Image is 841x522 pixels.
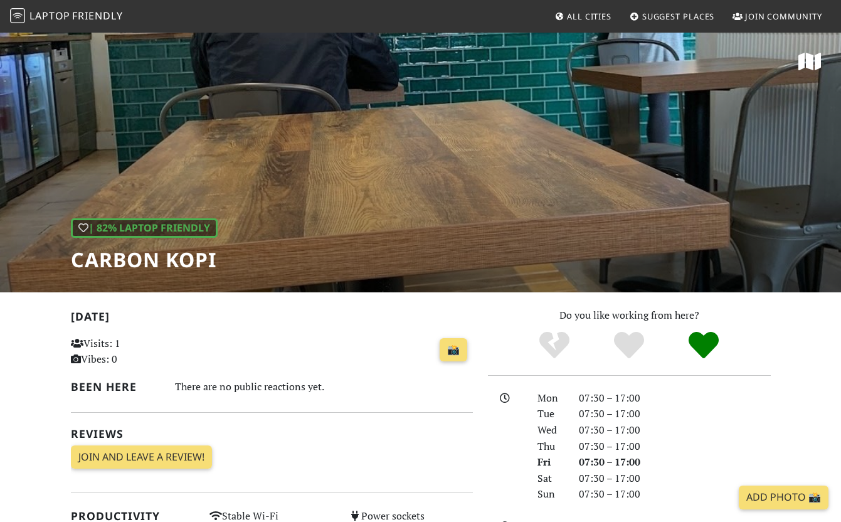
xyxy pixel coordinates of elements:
[625,5,720,28] a: Suggest Places
[571,422,778,439] div: 07:30 – 17:00
[440,338,467,362] a: 📸
[530,422,571,439] div: Wed
[571,439,778,455] div: 07:30 – 17:00
[727,5,827,28] a: Join Community
[530,439,571,455] div: Thu
[642,11,715,22] span: Suggest Places
[71,427,473,440] h2: Reviews
[530,471,571,487] div: Sat
[10,8,25,23] img: LaptopFriendly
[745,11,822,22] span: Join Community
[71,336,195,368] p: Visits: 1 Vibes: 0
[175,378,473,396] div: There are no public reactions yet.
[571,390,778,407] div: 07:30 – 17:00
[571,454,778,471] div: 07:30 – 17:00
[530,390,571,407] div: Mon
[530,486,571,503] div: Sun
[517,330,592,361] div: No
[571,406,778,422] div: 07:30 – 17:00
[666,330,741,361] div: Definitely!
[549,5,616,28] a: All Cities
[592,330,667,361] div: Yes
[571,486,778,503] div: 07:30 – 17:00
[10,6,123,28] a: LaptopFriendly LaptopFriendly
[71,248,218,272] h1: Carbon Kopi
[71,445,212,469] a: Join and leave a review!
[71,310,473,328] h2: [DATE]
[530,406,571,422] div: Tue
[739,486,828,509] a: Add Photo 📸
[72,9,122,23] span: Friendly
[571,471,778,487] div: 07:30 – 17:00
[530,454,571,471] div: Fri
[567,11,611,22] span: All Cities
[71,218,218,238] div: | 82% Laptop Friendly
[29,9,70,23] span: Laptop
[71,380,160,393] h2: Been here
[488,307,771,324] p: Do you like working from here?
